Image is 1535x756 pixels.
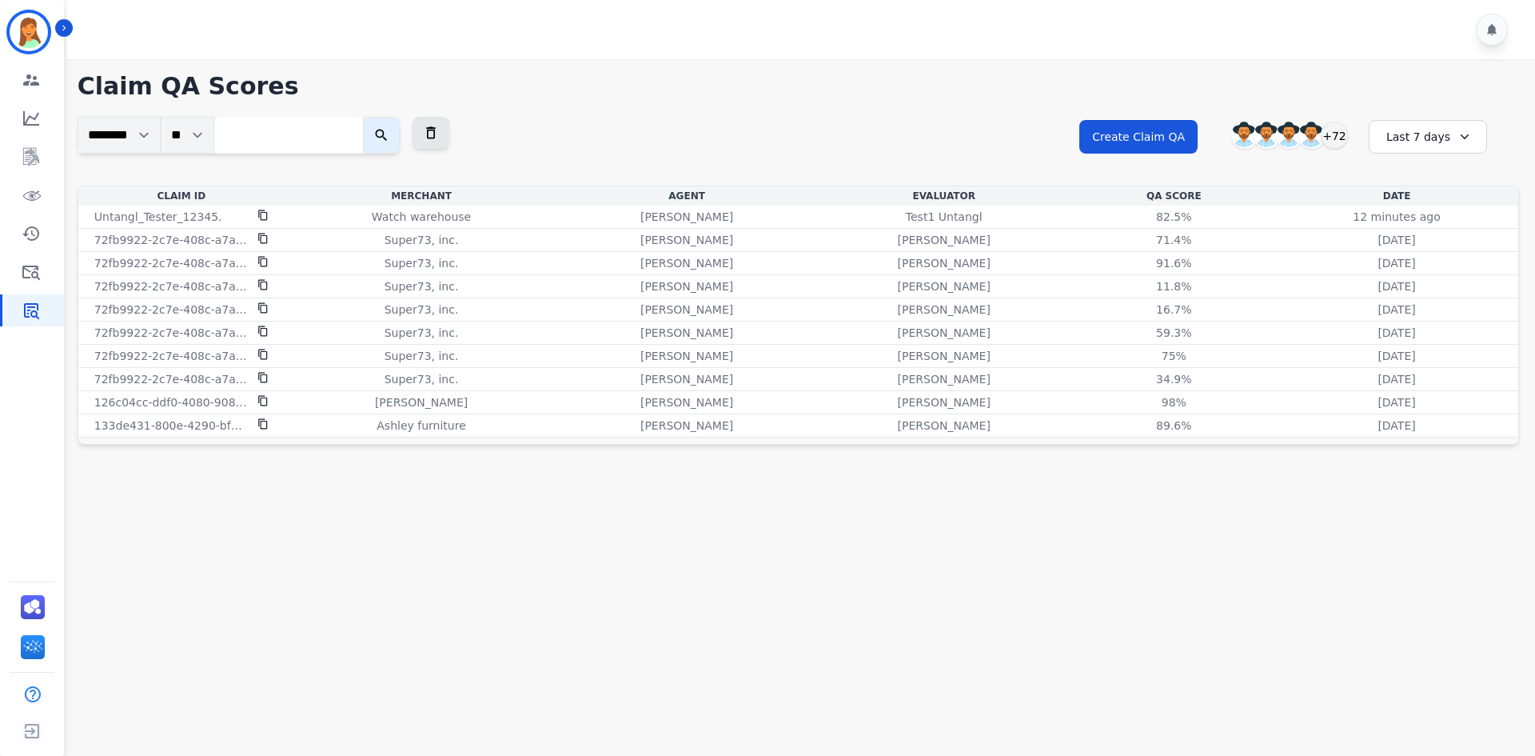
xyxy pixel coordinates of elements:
[385,232,459,248] p: Super73, inc.
[288,190,555,202] div: Merchant
[898,371,991,387] p: [PERSON_NAME]
[819,190,1070,202] div: Evaluator
[1138,209,1210,225] div: 82.5%
[1378,255,1415,271] p: [DATE]
[640,255,733,271] p: [PERSON_NAME]
[94,325,248,341] p: 72fb9922-2c7e-408c-a7af-65fa3901b6bc
[385,255,459,271] p: Super73, inc.
[1378,394,1415,410] p: [DATE]
[1138,371,1210,387] div: 34.9%
[1278,190,1515,202] div: Date
[640,418,733,434] p: [PERSON_NAME]
[898,278,991,294] p: [PERSON_NAME]
[1138,255,1210,271] div: 91.6%
[377,418,465,434] p: Ashley furniture
[385,325,459,341] p: Super73, inc.
[94,255,248,271] p: 72fb9922-2c7e-408c-a7af-65fa3901b6bc
[1138,232,1210,248] div: 71.4%
[94,209,222,225] p: Untangl_Tester_12345.
[94,418,248,434] p: 133de431-800e-4290-bf8c-09c0de36b404
[1138,418,1210,434] div: 89.6%
[82,190,281,202] div: Claim Id
[1369,120,1487,154] div: Last 7 days
[1138,348,1210,364] div: 75%
[1378,278,1415,294] p: [DATE]
[1079,120,1198,154] button: Create Claim QA
[561,190,812,202] div: Agent
[94,348,248,364] p: 72fb9922-2c7e-408c-a7af-65fa3901b6bc
[1138,325,1210,341] div: 59.3%
[372,209,471,225] p: Watch warehouse
[1378,418,1415,434] p: [DATE]
[640,232,733,248] p: [PERSON_NAME]
[898,232,991,248] p: [PERSON_NAME]
[375,394,468,410] p: [PERSON_NAME]
[1138,278,1210,294] div: 11.8%
[898,418,991,434] p: [PERSON_NAME]
[1076,190,1273,202] div: QA Score
[1378,325,1415,341] p: [DATE]
[640,302,733,318] p: [PERSON_NAME]
[94,278,248,294] p: 72fb9922-2c7e-408c-a7af-65fa3901b6bc
[898,255,991,271] p: [PERSON_NAME]
[78,72,1519,101] h1: Claim QA Scores
[385,348,459,364] p: Super73, inc.
[1378,348,1415,364] p: [DATE]
[94,371,248,387] p: 72fb9922-2c7e-408c-a7af-65fa3901b6bc
[640,371,733,387] p: [PERSON_NAME]
[640,348,733,364] p: [PERSON_NAME]
[898,348,991,364] p: [PERSON_NAME]
[94,394,248,410] p: 126c04cc-ddf0-4080-9084-e76de8084481
[1353,209,1440,225] p: 12 minutes ago
[898,394,991,410] p: [PERSON_NAME]
[385,278,459,294] p: Super73, inc.
[94,232,248,248] p: 72fb9922-2c7e-408c-a7af-65fa3901b6bc
[1138,394,1210,410] div: 98%
[640,325,733,341] p: [PERSON_NAME]
[385,371,459,387] p: Super73, inc.
[1138,302,1210,318] div: 16.7%
[385,302,459,318] p: Super73, inc.
[1321,122,1348,149] div: +72
[1378,371,1415,387] p: [DATE]
[1378,232,1415,248] p: [DATE]
[640,209,733,225] p: [PERSON_NAME]
[898,325,991,341] p: [PERSON_NAME]
[640,394,733,410] p: [PERSON_NAME]
[640,278,733,294] p: [PERSON_NAME]
[10,13,48,51] img: Bordered avatar
[1378,302,1415,318] p: [DATE]
[898,302,991,318] p: [PERSON_NAME]
[94,302,248,318] p: 72fb9922-2c7e-408c-a7af-65fa3901b6bc
[906,209,983,225] p: Test1 Untangl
